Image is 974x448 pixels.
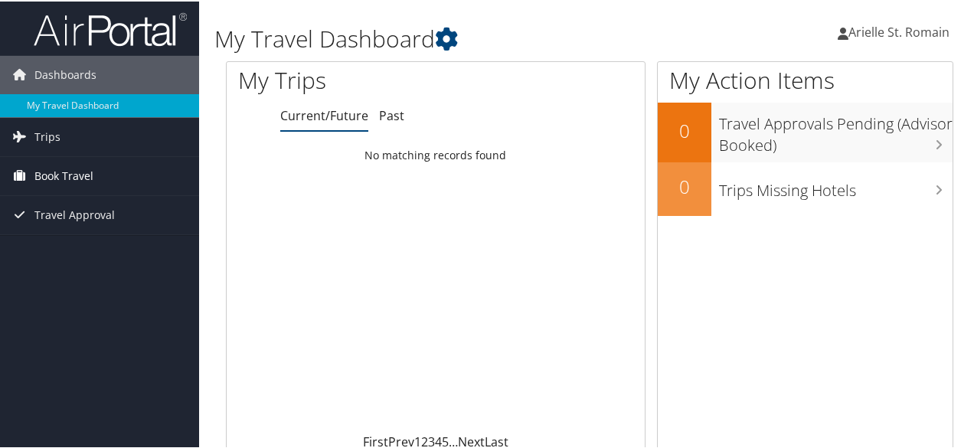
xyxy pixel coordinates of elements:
h1: My Action Items [658,63,953,95]
h2: 0 [658,172,711,198]
h1: My Trips [238,63,459,95]
h2: 0 [658,116,711,142]
span: Trips [34,116,60,155]
a: 0Trips Missing Hotels [658,161,953,214]
span: Dashboards [34,54,96,93]
a: Arielle St. Romain [838,8,965,54]
h1: My Travel Dashboard [214,21,714,54]
img: airportal-logo.png [34,10,187,46]
h3: Travel Approvals Pending (Advisor Booked) [719,104,953,155]
a: 0Travel Approvals Pending (Advisor Booked) [658,101,953,160]
h3: Trips Missing Hotels [719,171,953,200]
a: Current/Future [280,106,368,123]
span: Arielle St. Romain [848,22,949,39]
span: Travel Approval [34,195,115,233]
td: No matching records found [227,140,645,168]
a: Past [379,106,404,123]
span: Book Travel [34,155,93,194]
